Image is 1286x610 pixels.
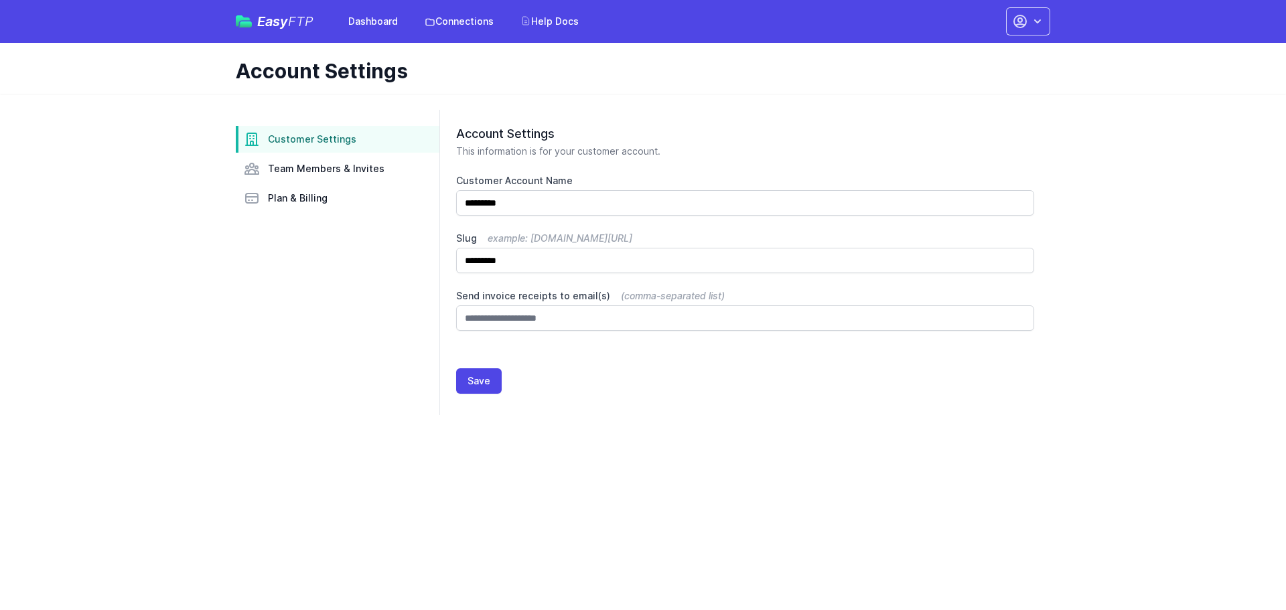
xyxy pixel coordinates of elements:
[456,145,1034,158] p: This information is for your customer account.
[288,13,313,29] span: FTP
[268,192,328,205] span: Plan & Billing
[512,9,587,33] a: Help Docs
[417,9,502,33] a: Connections
[268,162,384,175] span: Team Members & Invites
[488,232,632,244] span: example: [DOMAIN_NAME][URL]
[456,174,1034,187] label: Customer Account Name
[236,59,1040,83] h1: Account Settings
[456,289,1034,303] label: Send invoice receipts to email(s)
[236,155,439,182] a: Team Members & Invites
[236,15,252,27] img: easyftp_logo.png
[456,126,1034,142] h2: Account Settings
[257,15,313,28] span: Easy
[268,133,356,146] span: Customer Settings
[236,126,439,153] a: Customer Settings
[456,232,1034,245] label: Slug
[236,15,313,28] a: EasyFTP
[621,290,725,301] span: (comma-separated list)
[236,185,439,212] a: Plan & Billing
[456,368,502,394] button: Save
[340,9,406,33] a: Dashboard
